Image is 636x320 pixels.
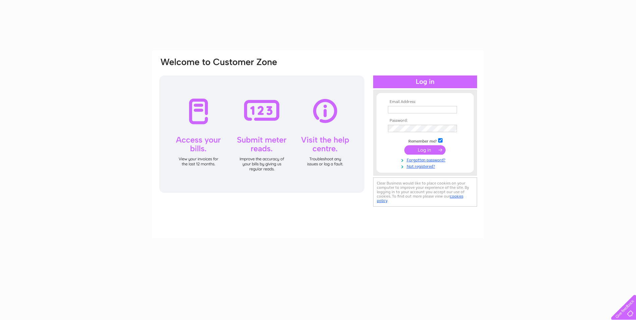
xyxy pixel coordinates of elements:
[377,194,463,203] a: cookies policy
[386,100,464,104] th: Email Address:
[404,145,446,155] input: Submit
[386,137,464,144] td: Remember me?
[388,156,464,163] a: Forgotten password?
[373,177,477,207] div: Clear Business would like to place cookies on your computer to improve your experience of the sit...
[386,118,464,123] th: Password:
[388,163,464,169] a: Not registered?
